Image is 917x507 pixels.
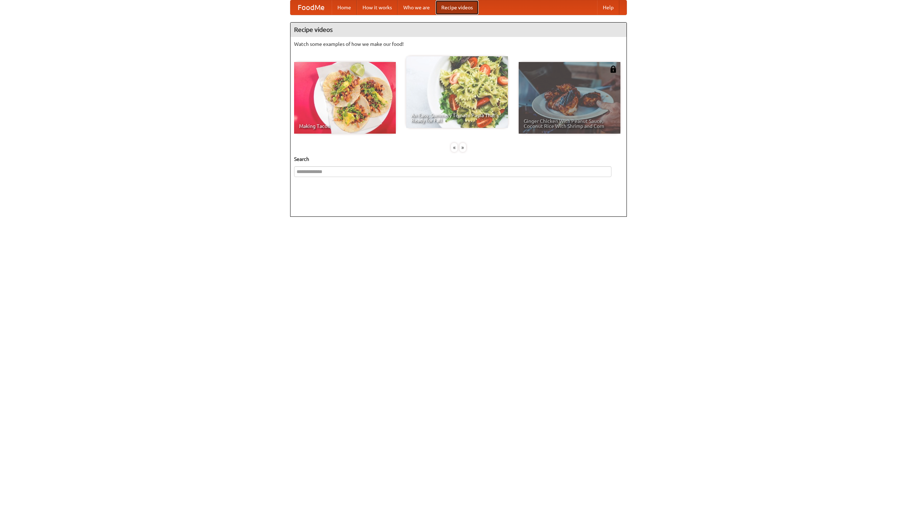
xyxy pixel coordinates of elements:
p: Watch some examples of how we make our food! [294,40,623,48]
a: How it works [357,0,398,15]
span: An Easy, Summery Tomato Pasta That's Ready for Fall [411,113,503,123]
h4: Recipe videos [291,23,626,37]
a: Help [597,0,619,15]
a: Making Tacos [294,62,396,134]
div: « [451,143,457,152]
div: » [460,143,466,152]
a: Home [332,0,357,15]
a: FoodMe [291,0,332,15]
span: Making Tacos [299,124,391,129]
h5: Search [294,156,623,163]
a: Who we are [398,0,436,15]
a: Recipe videos [436,0,479,15]
a: An Easy, Summery Tomato Pasta That's Ready for Fall [406,56,508,128]
img: 483408.png [610,66,617,73]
